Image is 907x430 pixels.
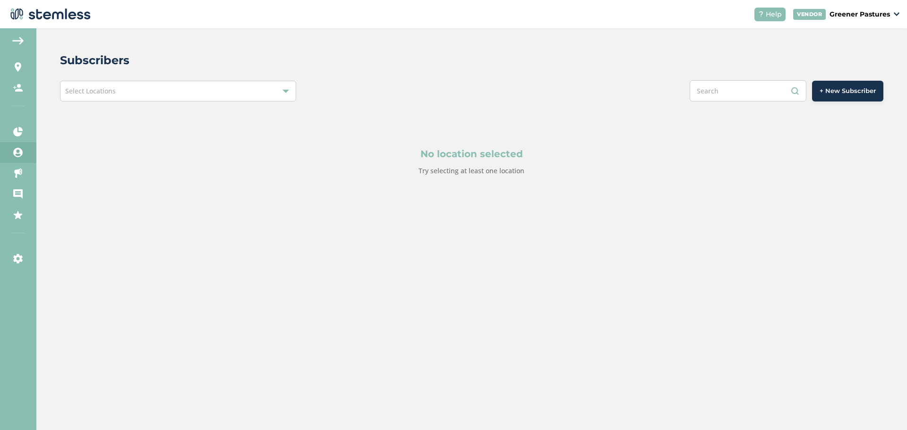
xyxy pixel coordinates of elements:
[820,86,876,96] span: + New Subscriber
[419,166,524,175] label: Try selecting at least one location
[766,9,782,19] span: Help
[8,5,91,24] img: logo-dark-0685b13c.svg
[105,147,838,161] p: No location selected
[65,86,116,95] span: Select Locations
[830,9,890,19] p: Greener Pastures
[860,385,907,430] iframe: Chat Widget
[758,11,764,17] img: icon-help-white-03924b79.svg
[690,80,806,101] input: Search
[60,52,129,69] h2: Subscribers
[894,12,899,16] img: icon_down-arrow-small-66adaf34.svg
[12,37,24,44] img: icon-arrow-back-accent-c549486e.svg
[793,9,826,20] div: VENDOR
[812,81,883,101] button: + New Subscriber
